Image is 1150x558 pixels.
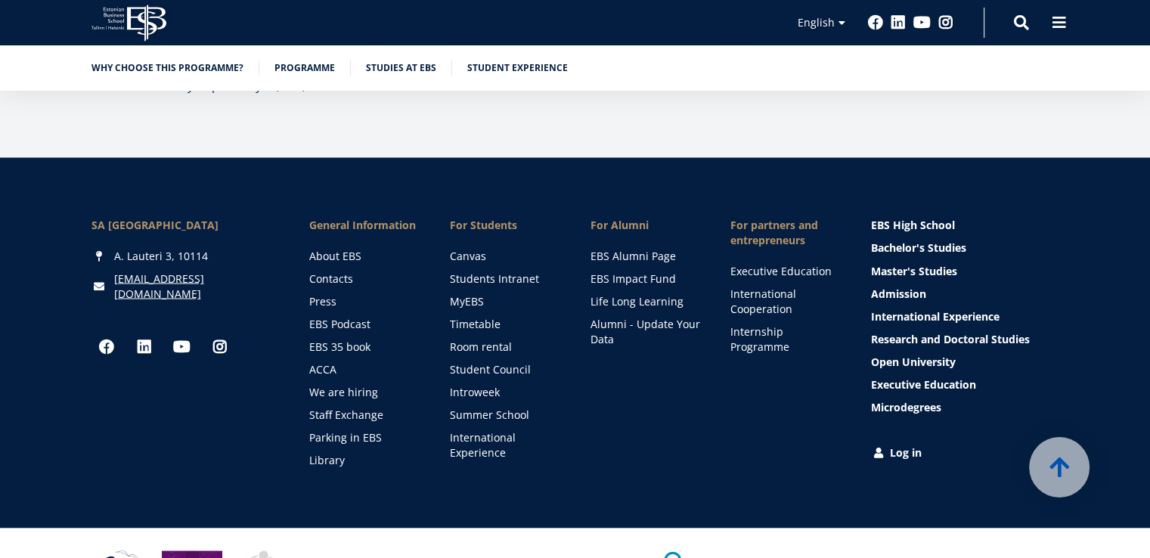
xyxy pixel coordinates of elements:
span: Last Name [359,1,408,14]
span: For Alumni [590,218,701,233]
a: EBS Podcast [309,316,420,331]
a: International Experience [450,429,560,460]
a: Why choose this programme? [91,60,243,76]
input: One-year MBA (in Estonian) [4,211,14,221]
input: Two-year MBA [4,231,14,240]
a: Bachelor's Studies [871,240,1059,256]
a: Linkedin [891,15,906,30]
a: Master's Studies [871,263,1059,278]
a: Life Long Learning [590,293,701,308]
a: Staff Exchange [309,407,420,422]
a: Executive Education [871,377,1059,392]
a: International Experience [871,308,1059,324]
a: Studies at EBS [366,60,436,76]
a: Open University [871,354,1059,369]
a: Facebook [91,331,122,361]
span: Technology Innovation MBA [17,250,145,263]
a: Instagram [205,331,235,361]
a: Programme [274,60,335,76]
div: A. Lauteri 3, 10114 [91,248,280,263]
a: Executive Education [730,263,841,278]
a: Youtube [167,331,197,361]
a: ACCA [309,361,420,377]
a: International Cooperation [730,286,841,316]
a: We are hiring [309,384,420,399]
a: [EMAIL_ADDRESS][DOMAIN_NAME] [114,271,280,301]
a: For Students [450,218,560,233]
span: Two-year MBA [17,230,82,243]
a: EBS Impact Fund [590,271,701,286]
a: Canvas [450,248,560,263]
a: Linkedin [129,331,160,361]
span: General Information [309,218,420,233]
a: Instagram [938,15,953,30]
a: EBS Alumni Page [590,248,701,263]
a: Parking in EBS [309,429,420,445]
input: Technology Innovation MBA [4,250,14,260]
a: Room rental [450,339,560,354]
a: Press [309,293,420,308]
span: For partners and entrepreneurs [730,218,841,248]
a: Contacts [309,271,420,286]
a: Students Intranet [450,271,560,286]
a: Timetable [450,316,560,331]
a: Research and Doctoral Studies [871,331,1059,346]
a: EBS High School [871,218,1059,233]
a: MyEBS [450,293,560,308]
a: Internship Programme [730,324,841,354]
a: Admission [871,286,1059,301]
a: Microdegrees [871,399,1059,414]
a: Facebook [868,15,883,30]
span: One-year MBA (in Estonian) [17,210,141,224]
div: SA [GEOGRAPHIC_DATA] [91,218,280,233]
a: About EBS [309,248,420,263]
a: Student Council [450,361,560,377]
a: Introweek [450,384,560,399]
a: EBS 35 book [309,339,420,354]
a: Alumni - Update Your Data [590,316,701,346]
a: Library [309,452,420,467]
a: Youtube [913,15,931,30]
a: Summer School [450,407,560,422]
a: Log in [871,445,1059,460]
a: Student experience [467,60,568,76]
